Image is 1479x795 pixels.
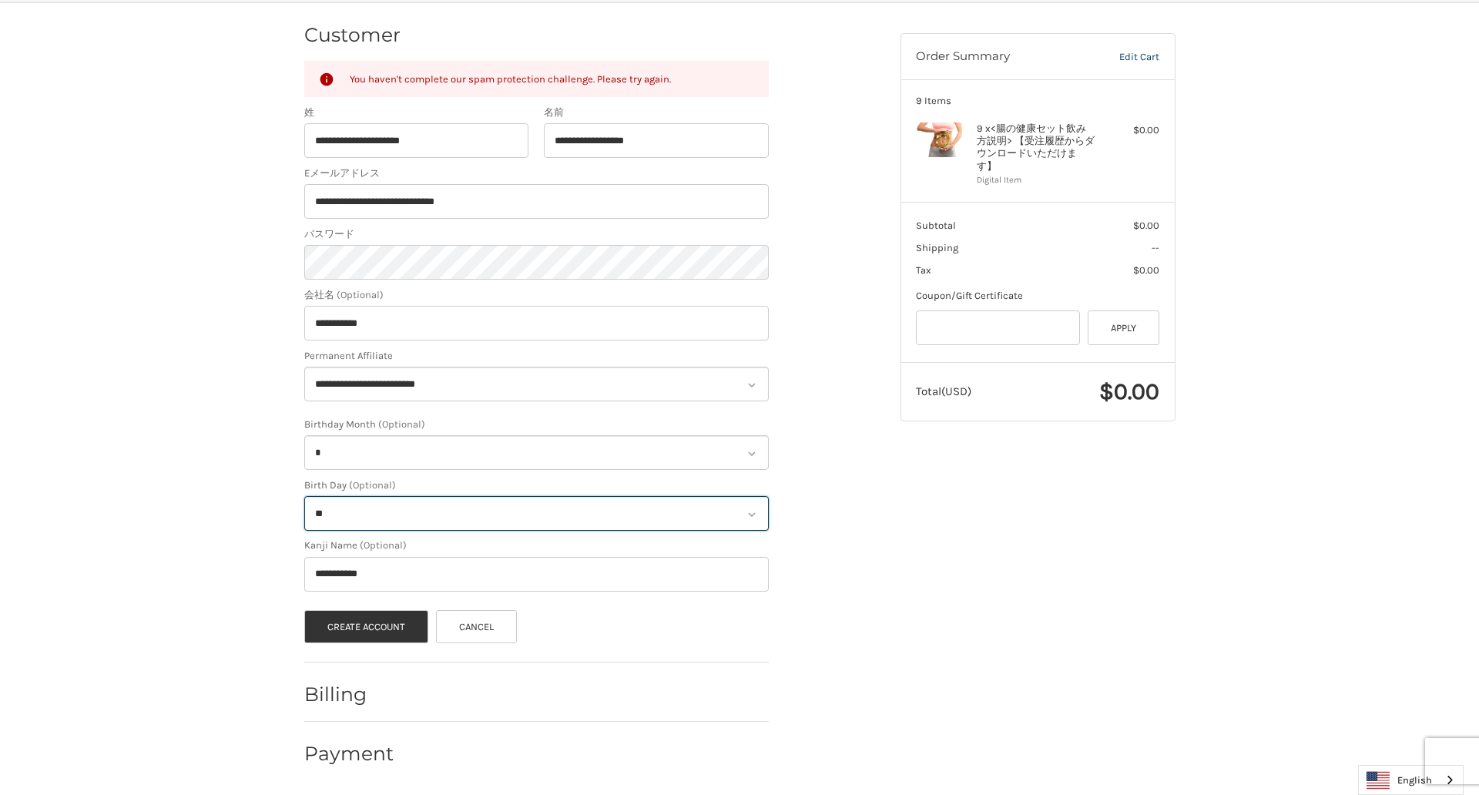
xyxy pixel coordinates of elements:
[916,242,958,253] span: Shipping
[916,220,956,231] span: Subtotal
[304,226,769,242] label: パスワード
[378,418,425,430] small: (Optional)
[916,95,1159,107] h3: 9 Items
[304,166,769,181] label: Eメールアドレス
[977,174,1095,187] li: Digital Item
[337,289,384,300] small: (Optional)
[350,71,754,87] div: You haven't complete our spam protection challenge. Please try again.
[304,417,769,432] label: Birthday Month
[1087,49,1159,65] a: Edit Cart
[1133,264,1159,276] span: $0.00
[916,49,1087,65] h3: Order Summary
[436,610,518,643] a: Cancel
[304,105,529,120] label: 姓
[1098,122,1159,138] div: $0.00
[916,288,1159,304] div: Coupon/Gift Certificate
[304,742,394,766] h2: Payment
[349,479,396,491] small: (Optional)
[304,683,394,706] h2: Billing
[916,310,1080,345] input: Gift Certificate or Coupon Code
[1099,377,1159,405] span: $0.00
[304,23,401,47] h2: Customer
[916,384,971,398] span: Total (USD)
[1133,220,1159,231] span: $0.00
[304,610,429,643] button: Create Account
[544,105,769,120] label: 名前
[304,478,769,493] label: Birth Day
[1152,242,1159,253] span: --
[304,348,769,364] label: Permanent Affiliate
[360,539,407,551] small: (Optional)
[304,287,769,303] label: 会社名
[916,264,931,276] span: Tax
[304,538,769,553] label: Kanji Name
[1088,310,1160,345] button: Apply
[977,122,1095,173] h4: 9 x <腸の健康セット飲み方説明> 【受注履歴からダウンロードいただけます】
